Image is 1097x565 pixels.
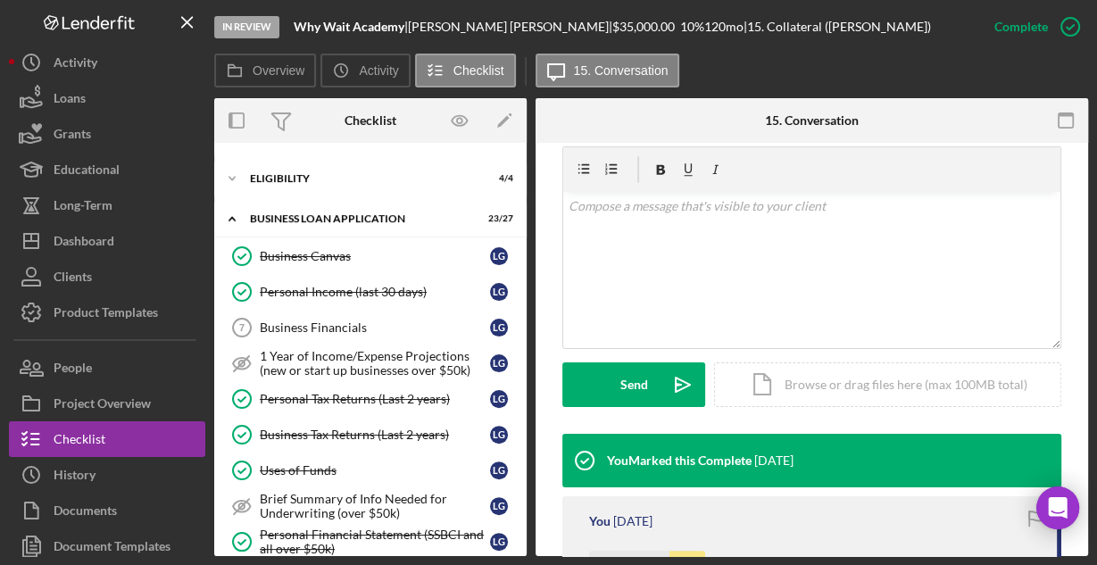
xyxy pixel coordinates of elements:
button: Loans [9,80,205,116]
button: Long-Term [9,187,205,223]
div: You [589,514,611,528]
div: Product Templates [54,295,158,335]
div: L G [490,426,508,444]
div: L G [490,533,508,551]
button: Product Templates [9,295,205,330]
label: Activity [359,63,398,78]
div: Business Financials [260,320,490,335]
button: Document Templates [9,528,205,564]
button: 15. Conversation [536,54,680,87]
button: Checklist [9,421,205,457]
div: ELIGIBILITY [250,173,469,184]
button: Activity [320,54,410,87]
label: Checklist [453,63,504,78]
button: Checklist [415,54,516,87]
a: Business Tax Returns (Last 2 years)LG [223,417,518,453]
div: 15. Conversation [765,113,859,128]
a: 7Business FinancialsLG [223,310,518,345]
div: Educational [54,152,120,192]
div: Brief Summary of Info Needed for Underwriting (over $50k) [260,492,490,520]
button: Complete [976,9,1088,45]
div: Dashboard [54,223,114,263]
div: Personal Income (last 30 days) [260,285,490,299]
div: Personal Financial Statement (SSBCI and all over $50k) [260,528,490,556]
div: | 15. Collateral ([PERSON_NAME]) [744,20,931,34]
time: 2025-08-13 06:45 [613,514,652,528]
div: Send [620,362,648,407]
div: Business Canvas [260,249,490,263]
button: Project Overview [9,386,205,421]
button: People [9,350,205,386]
div: BUSINESS LOAN APPLICATION [250,213,469,224]
div: Personal Tax Returns (Last 2 years) [260,392,490,406]
div: People [54,350,92,390]
div: Loans [54,80,86,120]
div: L G [490,354,508,372]
div: Documents [54,493,117,533]
div: [PERSON_NAME] [PERSON_NAME] | [408,20,612,34]
tspan: 7 [239,322,245,333]
div: 120 mo [704,20,744,34]
div: 23 / 27 [481,213,513,224]
button: Documents [9,493,205,528]
div: L G [490,497,508,515]
div: 10 % [680,20,704,34]
div: Clients [54,259,92,299]
div: Grants [54,116,91,156]
button: Activity [9,45,205,80]
a: 1 Year of Income/Expense Projections (new or start up businesses over $50k)LG [223,345,518,381]
div: 1 Year of Income/Expense Projections (new or start up businesses over $50k) [260,349,490,378]
button: History [9,457,205,493]
div: Long-Term [54,187,112,228]
label: 15. Conversation [574,63,669,78]
button: Clients [9,259,205,295]
div: Open Intercom Messenger [1036,486,1079,529]
button: Educational [9,152,205,187]
div: Activity [54,45,97,85]
div: $35,000.00 [612,20,680,34]
div: Project Overview [54,386,151,426]
a: Personal Financial Statement (SSBCI and all over $50k)LG [223,524,518,560]
div: In Review [214,16,279,38]
div: Complete [994,9,1048,45]
button: Overview [214,54,316,87]
div: History [54,457,96,497]
button: Grants [9,116,205,152]
label: Overview [253,63,304,78]
div: 4 / 4 [481,173,513,184]
div: Checklist [345,113,396,128]
time: 2025-08-13 06:45 [754,453,794,468]
div: Business Tax Returns (Last 2 years) [260,428,490,442]
b: Why Wait Academy [294,19,404,34]
div: L G [490,283,508,301]
div: Uses of Funds [260,463,490,478]
button: Dashboard [9,223,205,259]
div: You Marked this Complete [607,453,752,468]
div: Checklist [54,421,105,461]
a: Business CanvasLG [223,238,518,274]
a: Uses of FundsLG [223,453,518,488]
div: L G [490,461,508,479]
div: | [294,20,408,34]
div: L G [490,247,508,265]
a: Brief Summary of Info Needed for Underwriting (over $50k)LG [223,488,518,524]
a: Personal Tax Returns (Last 2 years)LG [223,381,518,417]
a: Personal Income (last 30 days)LG [223,274,518,310]
button: Send [562,362,705,407]
div: L G [490,390,508,408]
div: L G [490,319,508,337]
